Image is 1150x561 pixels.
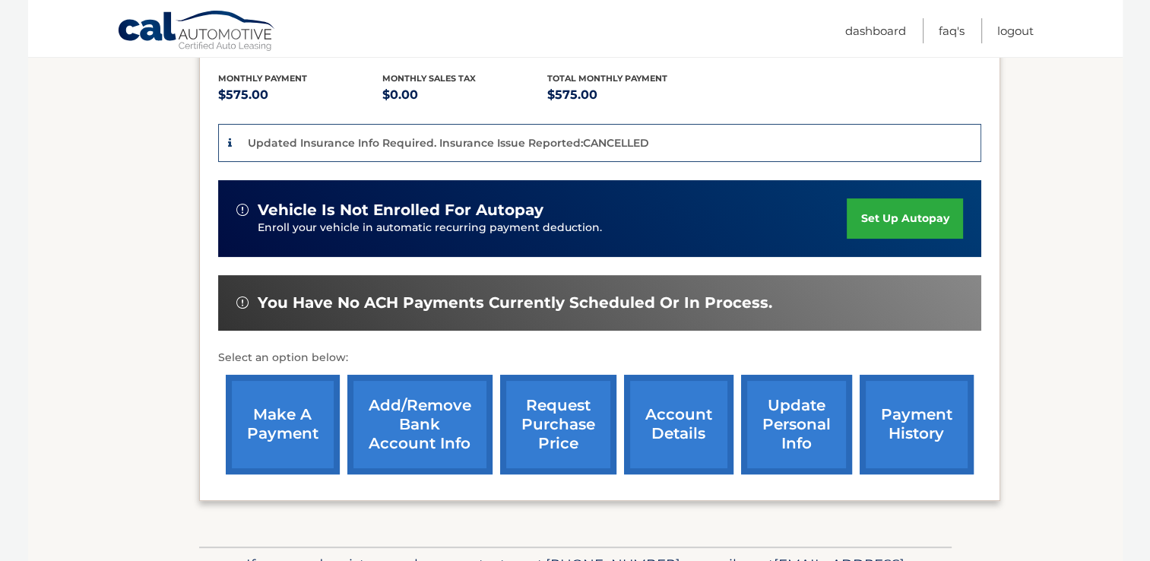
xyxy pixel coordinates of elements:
[117,10,277,54] a: Cal Automotive
[547,73,667,84] span: Total Monthly Payment
[226,375,340,474] a: make a payment
[741,375,852,474] a: update personal info
[382,84,547,106] p: $0.00
[624,375,733,474] a: account details
[258,220,847,236] p: Enroll your vehicle in automatic recurring payment deduction.
[236,296,249,309] img: alert-white.svg
[547,84,712,106] p: $575.00
[347,375,493,474] a: Add/Remove bank account info
[258,201,543,220] span: vehicle is not enrolled for autopay
[847,198,962,239] a: set up autopay
[997,18,1034,43] a: Logout
[248,136,649,150] p: Updated Insurance Info Required. Insurance Issue Reported:CANCELLED
[860,375,974,474] a: payment history
[218,73,307,84] span: Monthly Payment
[939,18,965,43] a: FAQ's
[258,293,772,312] span: You have no ACH payments currently scheduled or in process.
[218,349,981,367] p: Select an option below:
[500,375,616,474] a: request purchase price
[382,73,476,84] span: Monthly sales Tax
[845,18,906,43] a: Dashboard
[218,84,383,106] p: $575.00
[236,204,249,216] img: alert-white.svg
